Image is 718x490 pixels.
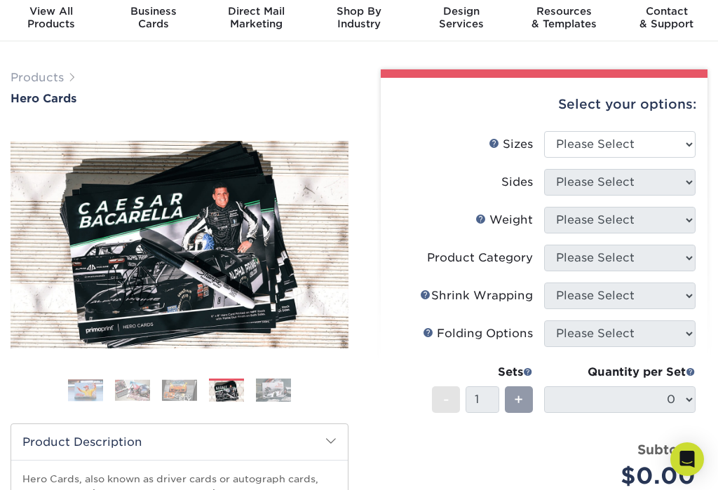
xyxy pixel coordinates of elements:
[489,136,533,153] div: Sizes
[501,174,533,191] div: Sides
[432,364,533,381] div: Sets
[162,379,197,401] img: Hero Cards 03
[513,5,615,30] div: & Templates
[544,364,696,381] div: Quantity per Set
[11,141,348,348] img: Hero Cards 04
[670,442,704,476] div: Open Intercom Messenger
[443,389,449,410] span: -
[209,381,244,402] img: Hero Cards 04
[637,442,696,457] strong: Subtotal
[513,5,615,18] span: Resources
[427,250,533,266] div: Product Category
[11,71,64,84] a: Products
[410,5,513,18] span: Design
[420,287,533,304] div: Shrink Wrapping
[308,5,410,30] div: Industry
[514,389,523,410] span: +
[102,5,205,30] div: Cards
[115,379,150,401] img: Hero Cards 02
[308,5,410,18] span: Shop By
[423,325,533,342] div: Folding Options
[11,92,348,105] a: Hero Cards
[205,5,308,18] span: Direct Mail
[256,378,291,402] img: Hero Cards 05
[616,5,718,18] span: Contact
[11,424,348,460] h2: Product Description
[68,379,103,402] img: Hero Cards 01
[102,5,205,18] span: Business
[205,5,308,30] div: Marketing
[475,212,533,229] div: Weight
[410,5,513,30] div: Services
[392,78,696,131] div: Select your options:
[616,5,718,30] div: & Support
